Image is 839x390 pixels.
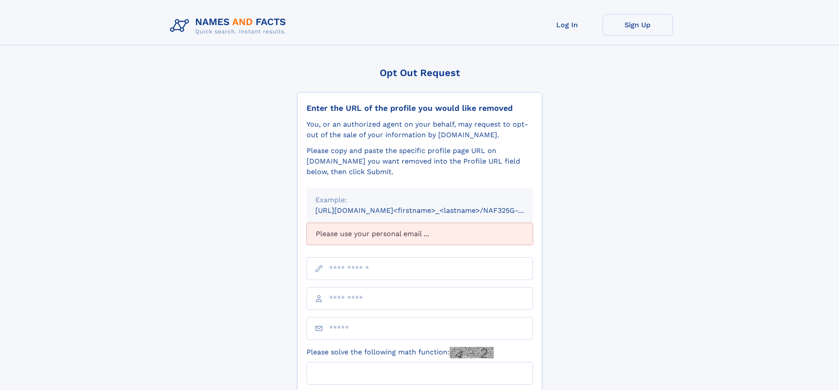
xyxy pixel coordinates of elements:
label: Please solve the following math function: [307,347,494,358]
div: Please copy and paste the specific profile page URL on [DOMAIN_NAME] you want removed into the Pr... [307,146,533,177]
div: You, or an authorized agent on your behalf, may request to opt-out of the sale of your informatio... [307,119,533,140]
a: Sign Up [602,14,673,36]
small: [URL][DOMAIN_NAME]<firstname>_<lastname>/NAF325G-xxxxxxxx [315,206,550,215]
div: Opt Out Request [297,67,542,78]
img: Logo Names and Facts [166,14,293,38]
div: Please use your personal email ... [307,223,533,245]
div: Example: [315,195,524,205]
a: Log In [532,14,602,36]
div: Enter the URL of the profile you would like removed [307,103,533,113]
